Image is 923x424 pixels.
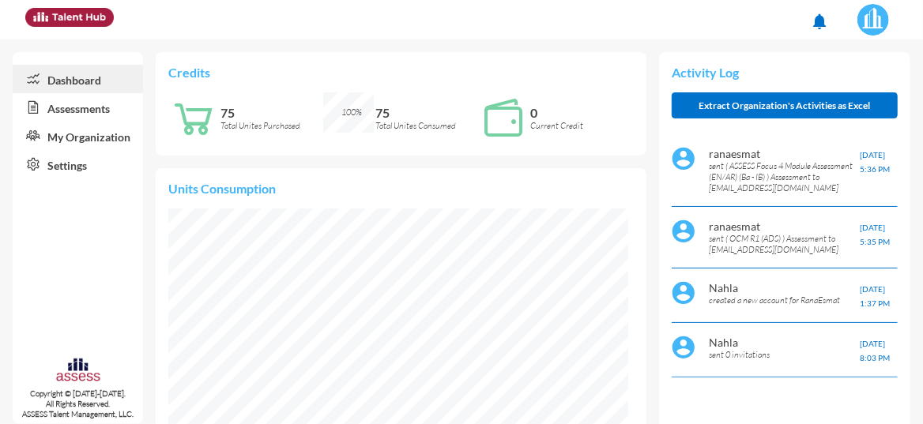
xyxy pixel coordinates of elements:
p: Current Credit [530,120,634,131]
p: 0 [530,105,634,120]
a: My Organization [13,122,143,150]
p: ranaesmat [709,147,860,160]
img: default%20profile%20image.svg [672,147,695,171]
p: ranaesmat [709,220,860,233]
p: Nahla [709,281,860,295]
p: 75 [375,105,479,120]
img: default%20profile%20image.svg [672,281,695,305]
span: [DATE] 1:37 PM [860,284,890,308]
p: Nahla [709,336,860,349]
p: sent ( ASSESS Focus 4 Module Assessment (EN/AR) (Ba - IB) ) Assessment to [EMAIL_ADDRESS][DOMAIN_... [709,160,860,193]
span: [DATE] 8:03 PM [860,339,890,362]
p: Credits [168,65,633,80]
p: Copyright © [DATE]-[DATE]. All Rights Reserved. ASSESS Talent Management, LLC. [13,388,143,419]
p: Total Unites Purchased [220,120,324,131]
button: Extract Organization's Activities as Excel [672,92,898,118]
span: 100% [341,107,362,118]
mat-icon: notifications [810,12,829,31]
p: Total Unites Consumed [375,120,479,131]
img: default%20profile%20image.svg [672,336,695,359]
a: Settings [13,150,143,178]
p: 75 [220,105,324,120]
a: Dashboard [13,65,143,93]
a: Assessments [13,93,143,122]
img: default%20profile%20image.svg [672,220,695,243]
img: assesscompany-logo.png [55,357,101,385]
p: Units Consumption [168,181,633,196]
p: sent ( OCM R1 (ADS) ) Assessment to [EMAIL_ADDRESS][DOMAIN_NAME] [709,233,860,255]
p: Activity Log [672,65,898,80]
p: sent 0 invitations [709,349,860,360]
span: [DATE] 5:35 PM [860,223,890,246]
span: [DATE] 5:36 PM [860,150,890,174]
p: created a new account for RanaEsmat [709,295,860,306]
